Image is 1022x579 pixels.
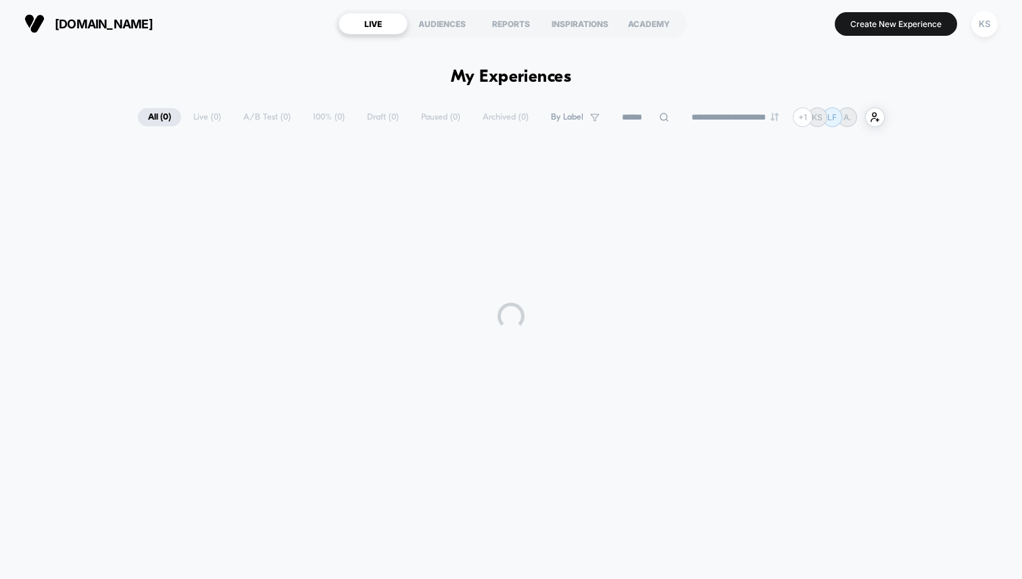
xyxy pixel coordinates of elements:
[793,107,812,127] div: + 1
[20,13,157,34] button: [DOMAIN_NAME]
[614,13,683,34] div: ACADEMY
[844,112,851,122] p: A.
[835,12,957,36] button: Create New Experience
[451,68,572,87] h1: My Experiences
[971,11,998,37] div: KS
[24,14,45,34] img: Visually logo
[967,10,1002,38] button: KS
[138,108,181,126] span: All ( 0 )
[551,112,583,122] span: By Label
[771,113,779,121] img: end
[545,13,614,34] div: INSPIRATIONS
[408,13,477,34] div: AUDIENCES
[812,112,823,122] p: KS
[477,13,545,34] div: REPORTS
[55,17,153,31] span: [DOMAIN_NAME]
[339,13,408,34] div: LIVE
[827,112,837,122] p: LF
